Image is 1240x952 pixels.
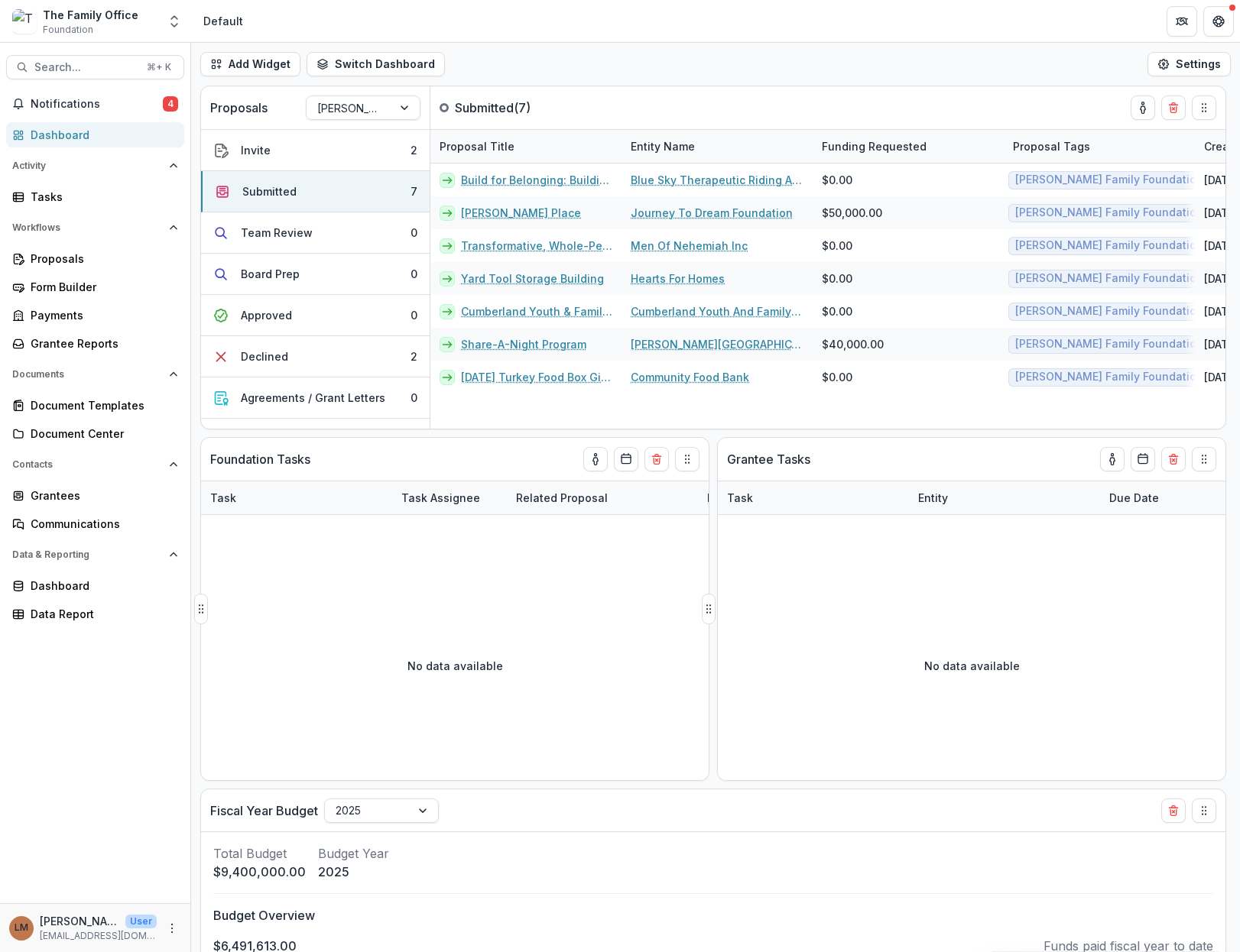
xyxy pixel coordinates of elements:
[40,929,157,943] p: [EMAIL_ADDRESS][DOMAIN_NAME]
[718,481,909,514] div: Task
[194,594,208,624] button: Drag
[307,52,445,76] button: Switch Dashboard
[6,511,184,536] a: Communications
[1204,270,1238,287] div: [DATE]
[31,335,172,351] div: Grantee Reports
[909,481,1100,514] div: Entity
[1167,6,1197,37] button: Partners
[201,171,430,212] button: Submitted7
[6,362,184,387] button: Open Documents
[213,906,1213,924] p: Budget Overview
[6,452,184,477] button: Open Contacts
[34,61,138,74] span: Search...
[31,98,163,111] span: Notifications
[411,183,417,199] div: 7
[6,184,184,209] a: Tasks
[631,369,749,385] a: Community Food Bank
[6,601,184,627] a: Data Report
[163,919,181,937] button: More
[411,307,417,323] div: 0
[318,863,389,881] p: 2025
[702,594,716,624] button: Drag
[813,138,936,154] div: Funding Requested
[201,490,245,506] div: Task
[1192,798,1216,823] button: Drag
[210,450,310,468] p: Foundation Tasks
[6,483,184,508] a: Grantees
[507,481,698,514] div: Related Proposal
[6,55,184,79] button: Search...
[631,303,803,319] a: Cumberland Youth And Family Services
[698,490,766,506] div: Due Date
[1204,303,1238,319] div: [DATE]
[1004,130,1195,163] div: Proposal Tags
[201,295,430,336] button: Approved0
[1204,172,1238,188] div: [DATE]
[1161,96,1186,120] button: Delete card
[203,13,243,29] div: Default
[392,481,507,514] div: Task Assignee
[43,23,93,37] span: Foundation
[1147,52,1231,76] button: Settings
[631,336,803,352] a: [PERSON_NAME][GEOGRAPHIC_DATA] [GEOGRAPHIC_DATA]
[201,254,430,295] button: Board Prep0
[6,573,184,598] a: Dashboard
[31,426,172,442] div: Document Center
[12,369,163,380] span: Documents
[6,154,184,178] button: Open Activity
[698,481,813,514] div: Due Date
[675,447,700,471] button: Drag
[12,549,163,560] span: Data & Reporting
[1204,238,1238,254] div: [DATE]
[241,142,271,158] div: Invite
[622,138,704,154] div: Entity Name
[461,336,586,352] a: Share-A-Night Program
[507,490,617,506] div: Related Proposal
[213,863,306,881] p: $9,400,000.00
[201,481,392,514] div: Task
[1204,336,1238,352] div: [DATE]
[210,99,268,117] p: Proposals
[718,490,762,506] div: Task
[622,130,813,163] div: Entity Name
[822,205,882,221] span: $50,000.00
[197,10,249,32] nav: breadcrumb
[31,578,172,594] div: Dashboard
[1192,96,1216,120] button: Drag
[461,270,604,287] a: Yard Tool Storage Building
[461,172,612,188] a: Build for Belonging: Building expansion for PURPOSE Program
[12,222,163,233] span: Workflows
[6,122,184,147] a: Dashboard
[31,606,172,622] div: Data Report
[144,59,174,76] div: ⌘ + K
[1204,369,1238,385] div: [DATE]
[813,130,1004,163] div: Funding Requested
[12,9,37,34] img: The Family Office
[822,270,852,287] span: $0.00
[461,238,612,254] a: Transformative, Whole-Person Addiction Treatment and Family Restoration
[43,7,138,23] div: The Family Office
[411,142,417,158] div: 2
[411,266,417,282] div: 0
[924,658,1020,674] p: No data available
[31,487,172,504] div: Grantees
[318,844,389,863] p: Budget Year
[1100,490,1168,506] div: Due Date
[631,270,725,287] a: Hearts For Homes
[200,52,300,76] button: Add Widget
[12,160,163,171] span: Activity
[411,225,417,241] div: 0
[201,377,430,419] button: Agreements / Grant Letters0
[40,913,119,929] p: [PERSON_NAME]
[164,6,185,37] button: Open entity switcher
[163,96,178,112] span: 4
[1131,447,1155,471] button: Calendar
[6,215,184,240] button: Open Workflows
[822,369,852,385] span: $0.00
[31,279,172,295] div: Form Builder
